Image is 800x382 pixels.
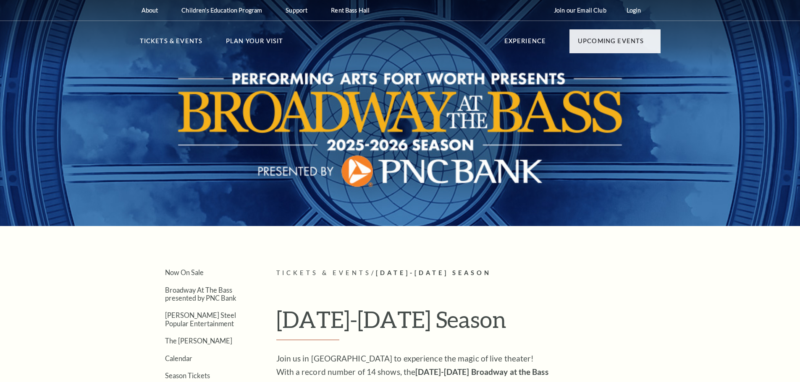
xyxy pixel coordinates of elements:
a: Season Tickets [165,372,210,379]
a: Broadway At The Bass presented by PNC Bank [165,286,236,302]
p: About [142,7,158,14]
span: [DATE]-[DATE] Season [376,269,491,276]
p: Plan Your Visit [226,36,283,51]
a: The [PERSON_NAME] [165,337,232,345]
p: / [276,268,661,278]
a: Calendar [165,354,192,362]
p: Support [286,7,307,14]
p: Experience [504,36,546,51]
p: Rent Bass Hall [331,7,370,14]
h1: [DATE]-[DATE] Season [276,306,661,340]
a: [PERSON_NAME] Steel Popular Entertainment [165,311,236,327]
p: Tickets & Events [140,36,203,51]
a: Now On Sale [165,268,204,276]
span: Tickets & Events [276,269,372,276]
p: Upcoming Events [578,36,644,51]
p: Children's Education Program [181,7,262,14]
